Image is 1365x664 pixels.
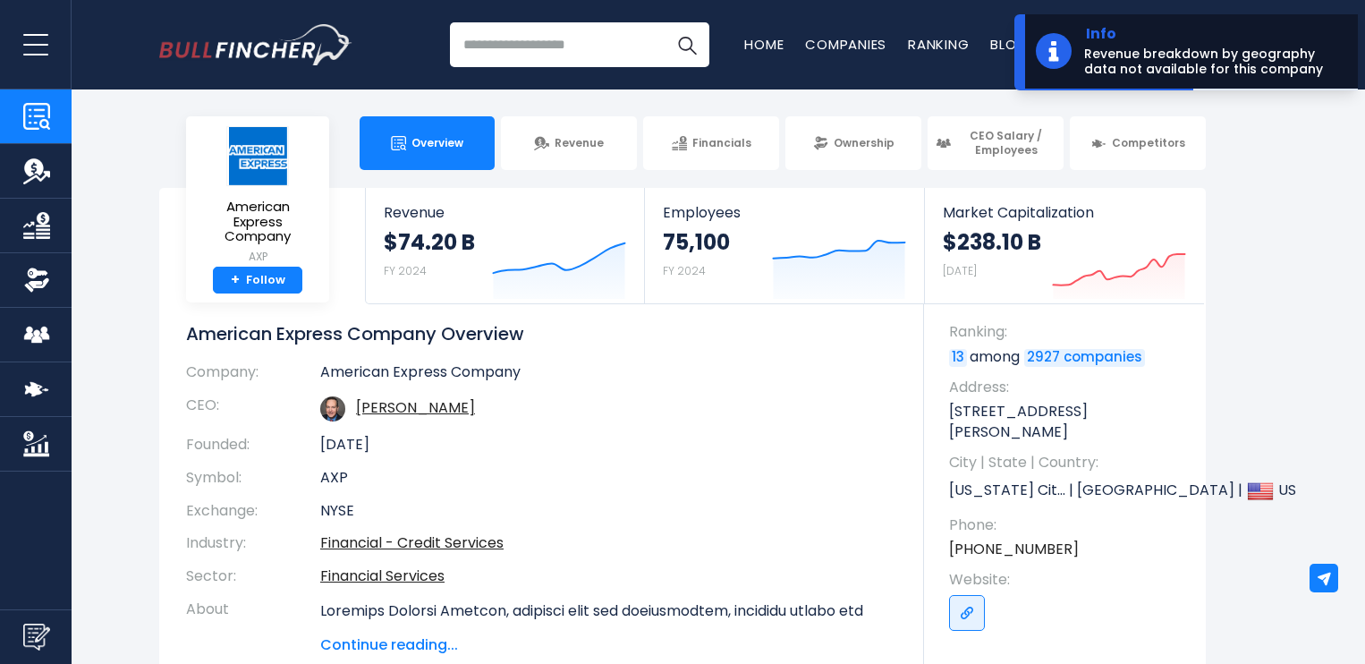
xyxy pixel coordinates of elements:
[949,540,1079,559] a: [PHONE_NUMBER]
[665,22,709,67] button: Search
[159,24,352,65] img: Bullfincher logo
[645,188,923,303] a: Employees 75,100 FY 2024
[320,396,345,421] img: stephen-j-squeri.jpg
[805,35,886,54] a: Companies
[956,129,1056,157] span: CEO Salary / Employees
[744,35,784,54] a: Home
[663,263,706,278] small: FY 2024
[411,136,463,150] span: Overview
[159,24,352,65] a: Go to homepage
[949,378,1188,397] span: Address:
[949,478,1188,505] p: [US_STATE] Cit... | [GEOGRAPHIC_DATA] | US
[23,267,50,294] img: Ownership
[949,402,1188,442] p: [STREET_ADDRESS][PERSON_NAME]
[360,116,496,170] a: Overview
[949,347,1188,367] p: among
[1112,136,1185,150] span: Competitors
[384,204,626,221] span: Revenue
[200,200,315,244] span: American Express Company
[186,389,320,429] th: CEO:
[366,188,644,303] a: Revenue $74.20 B FY 2024
[943,228,1041,256] strong: $238.10 B
[213,267,302,294] a: +Follow
[186,429,320,462] th: Founded:
[949,595,985,631] a: Go to link
[663,204,905,221] span: Employees
[555,136,604,150] span: Revenue
[785,116,921,170] a: Ownership
[1070,116,1206,170] a: Competitors
[320,634,897,656] span: Continue reading...
[949,515,1188,535] span: Phone:
[186,363,320,389] th: Company:
[501,116,637,170] a: Revenue
[356,397,475,418] a: ceo
[231,272,240,288] strong: +
[320,566,445,586] a: Financial Services
[1024,349,1145,367] a: 2927 companies
[928,116,1064,170] a: CEO Salary / Employees
[186,322,897,345] h1: American Express Company Overview
[186,527,320,560] th: Industry:
[949,349,967,367] a: 13
[186,560,320,593] th: Sector:
[186,495,320,528] th: Exchange:
[834,136,894,150] span: Ownership
[908,35,969,54] a: Ranking
[320,429,897,462] td: [DATE]
[186,593,320,656] th: About
[643,116,779,170] a: Financials
[1084,47,1335,78] span: Revenue breakdown by geography data not available for this company
[663,228,730,256] strong: 75,100
[949,570,1188,590] span: Website:
[320,495,897,528] td: NYSE
[949,322,1188,342] span: Ranking:
[692,136,751,150] span: Financials
[990,35,1028,54] a: Blog
[320,532,504,553] a: Financial - Credit Services
[200,249,315,265] small: AXP
[925,188,1204,303] a: Market Capitalization $238.10 B [DATE]
[943,263,977,278] small: [DATE]
[943,204,1186,221] span: Market Capitalization
[199,125,316,267] a: American Express Company AXP
[186,462,320,495] th: Symbol:
[384,228,475,256] strong: $74.20 B
[1086,25,1333,43] strong: Info
[384,263,427,278] small: FY 2024
[320,462,897,495] td: AXP
[320,363,897,389] td: American Express Company
[949,453,1188,472] span: City | State | Country:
